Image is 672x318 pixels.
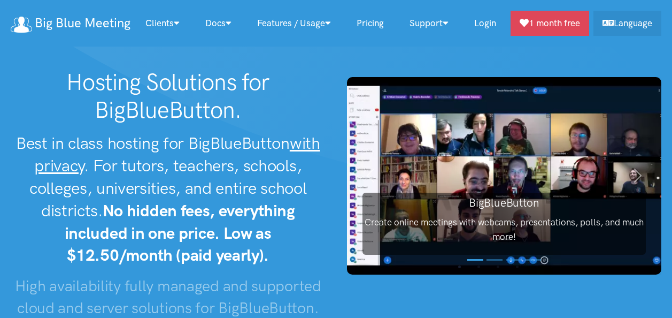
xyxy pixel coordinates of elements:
a: Big Blue Meeting [11,12,130,35]
h3: BigBlueButton [362,195,646,210]
strong: No hidden fees, everything included in one price. Low as $12.50/month (paid yearly). [65,201,295,266]
a: Pricing [344,12,397,35]
a: 1 month free [511,11,589,36]
a: Login [461,12,509,35]
p: Create online meetings with webcams, presentations, polls, and much more! [362,215,646,244]
img: BigBlueButton screenshot [347,77,662,275]
h2: Best in class hosting for BigBlueButton . For tutors, teachers, schools, colleges, universities, ... [11,132,326,267]
a: Clients [133,12,192,35]
a: Features / Usage [244,12,344,35]
a: Support [397,12,461,35]
img: logo [11,17,32,33]
h1: Hosting Solutions for BigBlueButton. [11,69,326,124]
a: Docs [192,12,244,35]
a: Language [593,11,661,36]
